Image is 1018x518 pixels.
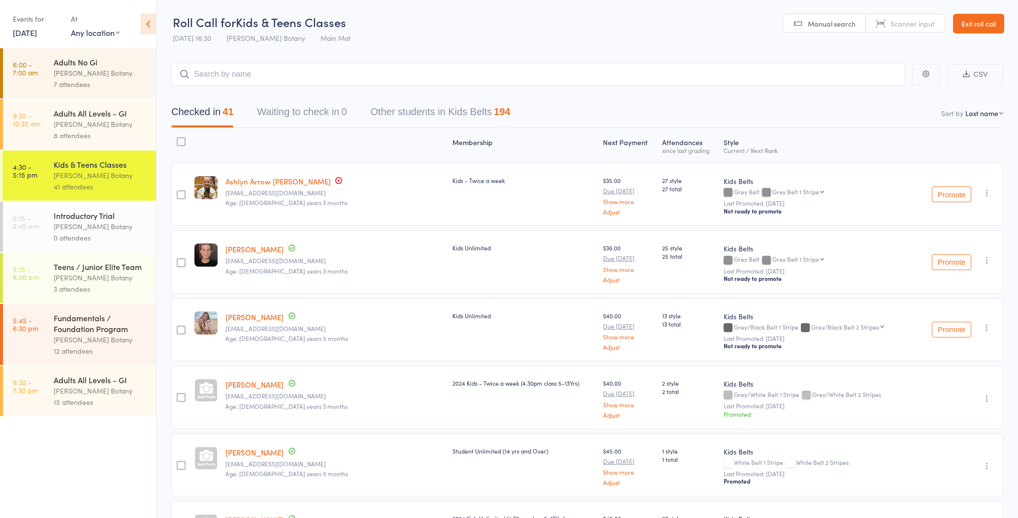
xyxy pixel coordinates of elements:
small: Due [DATE] [603,323,654,330]
div: [PERSON_NAME] Botany [54,119,148,130]
span: Age: [DEMOGRAPHIC_DATA] years 3 months [225,198,348,207]
div: Membership [448,132,599,158]
div: [PERSON_NAME] Botany [54,221,148,232]
img: image1709109117.png [194,311,218,335]
a: Adjust [603,209,654,215]
a: [PERSON_NAME] [225,312,284,322]
div: Kids Belts [724,379,915,389]
a: Show more [603,198,654,205]
small: Due [DATE] [603,255,654,262]
div: Kids - Twice a week [452,176,595,184]
div: $40.00 [603,379,654,418]
span: Age: [DEMOGRAPHIC_DATA] years 3 months [225,267,348,275]
a: Adjust [603,344,654,350]
button: CSV [947,64,1003,85]
div: 15 attendees [54,396,148,408]
div: Promoted [724,477,915,485]
div: 2024 Kids - Twice a week (4.30pm class 5-13Yrs) [452,379,595,387]
span: 1 total [662,455,716,463]
a: [PERSON_NAME] [225,379,284,390]
a: Show more [603,401,654,408]
span: Main Mat [320,33,350,43]
small: Last Promoted: [DATE] [724,402,915,409]
span: 27 style [662,176,716,184]
small: Last Promoted: [DATE] [724,470,915,477]
div: Not ready to promote [724,207,915,215]
div: Kids Unlimited [452,244,595,252]
a: 9:30 -10:30 amAdults All Levels - GI[PERSON_NAME] Botany8 attendees [3,99,156,150]
button: Checked in41 [171,101,233,127]
div: Next Payment [599,132,658,158]
small: Last Promoted: [DATE] [724,200,915,207]
div: Grey Belt [724,256,915,264]
div: Kids Belts [724,447,915,457]
small: Paicyduong@gmail.com [225,393,445,399]
div: Teens / Junior Elite Team [54,261,148,272]
div: Events for [13,11,61,27]
small: cruzbriggs95@gmail.com [225,460,445,467]
div: 0 attendees [54,232,148,244]
a: 5:45 -6:30 pmFundamentals / Foundation Program[PERSON_NAME] Botany12 attendees [3,304,156,365]
time: 6:00 - 7:00 am [13,61,38,76]
div: [PERSON_NAME] Botany [54,170,148,181]
button: Promote [932,322,971,337]
span: 13 total [662,320,716,328]
a: 6:30 -7:30 pmAdults All Levels - GI[PERSON_NAME] Botany15 attendees [3,366,156,416]
time: 5:15 - 5:45 pm [13,214,39,230]
img: image1712559330.png [194,176,218,199]
span: Age: [DEMOGRAPHIC_DATA] years 0 months [225,469,348,478]
small: agabateman@gmail.com [225,257,445,264]
span: 1 style [662,447,716,455]
div: Grey Belt 1 Stripe [772,188,819,195]
button: Waiting to check in0 [257,101,347,127]
span: 25 style [662,244,716,252]
div: since last grading [662,147,716,153]
div: Grey/Black Belt 2 Stripes [811,324,879,330]
div: $40.00 [603,311,654,350]
span: 27 total [662,184,716,193]
a: [DATE] [13,27,37,38]
a: Ashlyn Arrow [PERSON_NAME] [225,176,331,186]
div: 0 [341,106,347,117]
div: Atten­dances [658,132,720,158]
div: Kids Unlimited [452,311,595,320]
a: Show more [603,334,654,340]
a: [PERSON_NAME] [225,447,284,457]
a: Show more [603,469,654,475]
span: Grey/White Belt 2 Stripes [812,390,881,398]
small: Due [DATE] [603,390,654,397]
small: Due [DATE] [603,458,654,465]
a: 4:30 -5:15 pmKids & Teens Classes[PERSON_NAME] Botany41 attendees [3,151,156,201]
div: At [71,11,120,27]
img: image1709109138.png [194,244,218,267]
div: 194 [494,106,510,117]
span: [DATE] 16:30 [173,33,211,43]
time: 4:30 - 5:15 pm [13,163,37,179]
div: 3 attendees [54,283,148,295]
div: Adults All Levels - GI [54,374,148,385]
div: Style [720,132,919,158]
button: Promote [932,186,971,202]
span: Roll Call for [173,14,236,30]
span: 25 total [662,252,716,260]
div: [PERSON_NAME] Botany [54,334,148,345]
div: Adults All Levels - GI [54,108,148,119]
small: Last Promoted: [DATE] [724,268,915,274]
small: roo80@outlook.com [225,189,445,196]
div: Grey/Black Belt 1 Stripe [724,324,915,332]
time: 5:15 - 6:00 pm [13,265,39,281]
time: 9:30 - 10:30 am [13,112,40,127]
div: Grey Belt 1 Stripe [772,256,819,262]
div: 7 attendees [54,79,148,90]
div: Last name [965,108,998,118]
div: Any location [71,27,120,38]
a: 6:00 -7:00 amAdults No Gi[PERSON_NAME] Botany7 attendees [3,48,156,98]
div: [PERSON_NAME] Botany [54,385,148,396]
span: [PERSON_NAME] Botany [226,33,305,43]
div: $35.00 [603,176,654,215]
label: Sort by [941,108,963,118]
button: Other students in Kids Belts194 [371,101,510,127]
input: Search by name [171,63,905,86]
div: Adults No Gi [54,57,148,67]
div: Student Unlimited (14 yrs and Over) [452,447,595,455]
